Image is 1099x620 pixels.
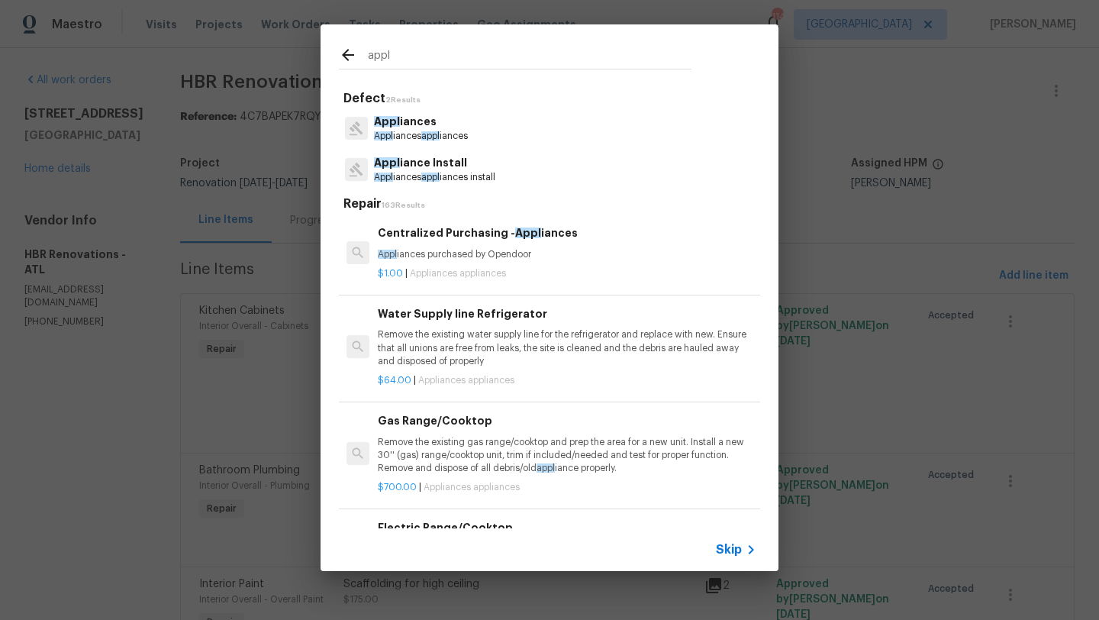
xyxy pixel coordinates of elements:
span: 163 Results [382,202,425,209]
span: 2 Results [385,96,421,104]
p: iances iances [374,130,468,143]
span: Appliances appliances [410,269,506,278]
p: Remove the existing water supply line for the refrigerator and replace with new. Ensure that all ... [378,328,756,367]
span: appl [421,131,440,140]
span: Appliances appliances [418,376,514,385]
h6: Gas Range/Cooktop [378,412,756,429]
h5: Defect [343,91,760,107]
p: | [378,374,756,387]
input: Search issues or repairs [368,46,691,69]
span: Appl [515,228,541,238]
h5: Repair [343,196,760,212]
p: iances iances install [374,171,495,184]
span: appl [537,463,555,473]
p: | [378,267,756,280]
span: $700.00 [378,483,417,492]
p: | [378,481,756,494]
p: iance Install [374,155,495,171]
span: appl [421,173,440,182]
h6: Centralized Purchasing - iances [378,224,756,241]
span: Appl [374,131,393,140]
span: Appl [374,157,400,168]
p: iances [374,114,468,130]
p: iances purchased by Opendoor [378,248,756,261]
h6: Water Supply line Refrigerator [378,305,756,322]
span: $64.00 [378,376,411,385]
span: Skip [716,542,742,557]
h6: Electric Range/Cooktop [378,519,756,536]
span: $1.00 [378,269,403,278]
span: Appl [374,173,393,182]
span: Appl [378,250,397,259]
span: Appl [374,116,400,127]
span: Appliances appliances [424,483,520,492]
p: Remove the existing gas range/cooktop and prep the area for a new unit. Install a new 30'' (gas) ... [378,436,756,475]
